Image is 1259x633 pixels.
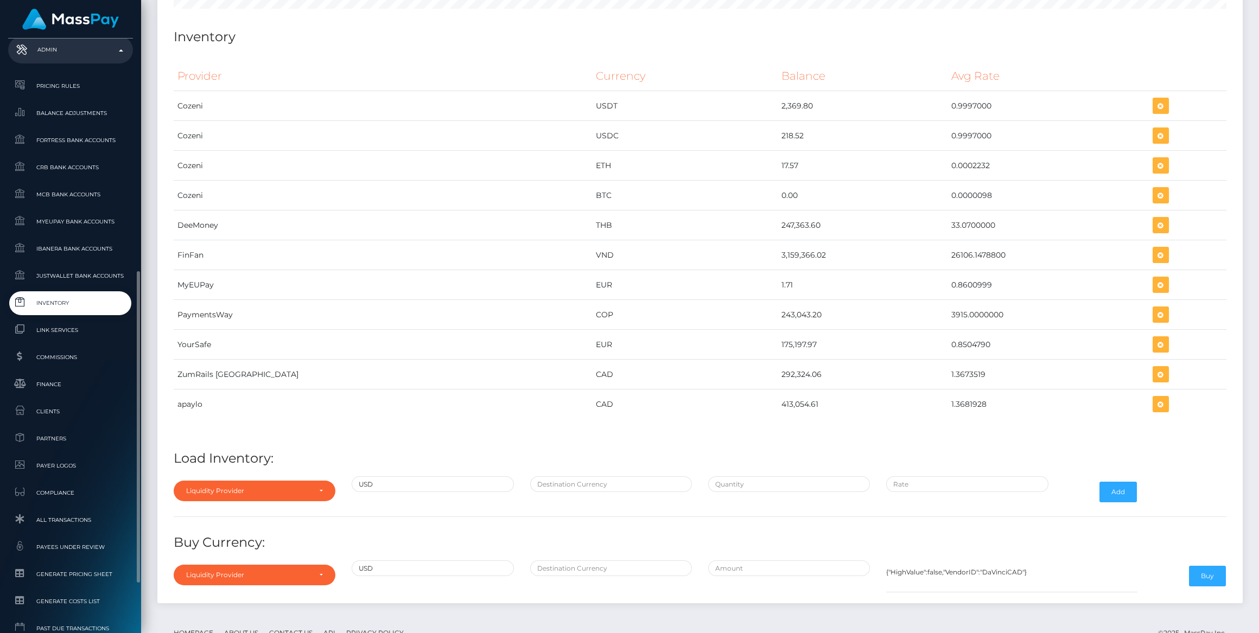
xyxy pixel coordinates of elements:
[778,330,947,360] td: 175,197.97
[948,181,1149,210] td: 0.0000098
[8,183,133,206] a: MCB Bank Accounts
[174,449,1226,468] h4: Load Inventory:
[8,129,133,152] a: Fortress Bank Accounts
[948,360,1149,389] td: 1.3673519
[174,91,592,121] td: Cozeni
[174,61,592,91] th: Provider
[778,240,947,270] td: 3,159,366.02
[592,300,778,330] td: COP
[778,210,947,240] td: 247,363.60
[8,210,133,233] a: MyEUPay Bank Accounts
[12,107,129,119] span: Balance Adjustments
[778,360,947,389] td: 292,324.06
[12,432,129,445] span: Partners
[8,562,133,586] a: Generate Pricing Sheet
[174,151,592,181] td: Cozeni
[12,161,129,174] span: CRB Bank Accounts
[886,476,1048,492] input: Rate
[174,210,592,240] td: DeeMoney
[8,237,133,260] a: Ibanera Bank Accounts
[174,389,592,419] td: apaylo
[352,560,513,576] input: Source Currency
[708,560,870,576] input: Amount
[948,240,1149,270] td: 26106.1478800
[12,42,129,58] p: Admin
[8,156,133,179] a: CRB Bank Accounts
[12,405,129,418] span: Clients
[592,121,778,151] td: USDC
[8,508,133,532] a: All Transactions
[708,476,870,492] input: Quantity
[8,318,133,342] a: Link Services
[8,427,133,450] a: Partners
[592,360,778,389] td: CAD
[8,74,133,98] a: Pricing Rules
[592,330,778,360] td: EUR
[8,373,133,396] a: Finance
[948,270,1149,300] td: 0.8600999
[174,121,592,151] td: Cozeni
[12,541,129,553] span: Payees under Review
[12,324,129,336] span: Link Services
[174,360,592,389] td: ZumRails [GEOGRAPHIC_DATA]
[12,378,129,391] span: Finance
[174,300,592,330] td: PaymentsWay
[8,101,133,125] a: Balance Adjustments
[592,91,778,121] td: USDT
[592,181,778,210] td: BTC
[948,300,1149,330] td: 3915.0000000
[948,121,1149,151] td: 0.9997000
[778,61,947,91] th: Balance
[12,595,129,608] span: Generate Costs List
[886,560,1137,592] textarea: {"HighValue":false,"VendorID":"DaVinciCAD"}
[592,61,778,91] th: Currency
[1099,482,1137,502] button: Add
[778,121,947,151] td: 218.52
[12,242,129,255] span: Ibanera Bank Accounts
[530,476,692,492] input: Destination Currency
[8,291,133,315] a: Inventory
[186,487,310,495] div: Liquidity Provider
[778,389,947,419] td: 413,054.61
[948,210,1149,240] td: 33.0700000
[1189,566,1226,586] button: Buy
[948,151,1149,181] td: 0.0002232
[778,91,947,121] td: 2,369.80
[352,476,513,492] input: Source Currency
[8,346,133,369] a: Commissions
[948,330,1149,360] td: 0.8504790
[22,9,119,30] img: MassPay Logo
[174,565,335,585] button: Liquidity Provider
[530,560,692,576] input: Destination Currency
[8,400,133,423] a: Clients
[778,270,947,300] td: 1.71
[174,240,592,270] td: FinFan
[174,533,1226,552] h4: Buy Currency:
[8,535,133,559] a: Payees under Review
[592,240,778,270] td: VND
[778,151,947,181] td: 17.57
[8,454,133,477] a: Payer Logos
[778,300,947,330] td: 243,043.20
[12,270,129,282] span: JustWallet Bank Accounts
[174,28,1226,47] h4: Inventory
[12,459,129,472] span: Payer Logos
[174,270,592,300] td: MyEUPay
[12,188,129,201] span: MCB Bank Accounts
[592,210,778,240] td: THB
[948,91,1149,121] td: 0.9997000
[174,181,592,210] td: Cozeni
[8,590,133,613] a: Generate Costs List
[12,134,129,146] span: Fortress Bank Accounts
[8,481,133,504] a: Compliance
[174,330,592,360] td: YourSafe
[12,80,129,92] span: Pricing Rules
[174,481,335,501] button: Liquidity Provider
[592,270,778,300] td: EUR
[592,151,778,181] td: ETH
[12,568,129,580] span: Generate Pricing Sheet
[948,61,1149,91] th: Avg Rate
[186,571,310,579] div: Liquidity Provider
[778,181,947,210] td: 0.00
[8,264,133,287] a: JustWallet Bank Accounts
